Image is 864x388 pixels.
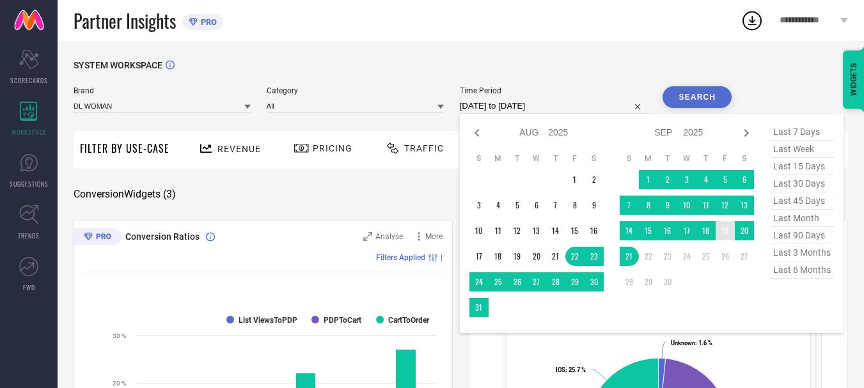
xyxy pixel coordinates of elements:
td: Fri Aug 15 2025 [565,221,585,240]
th: Thursday [696,153,716,164]
td: Tue Sep 23 2025 [658,247,677,266]
td: Sun Aug 31 2025 [469,298,489,317]
span: | [441,253,443,262]
td: Sun Aug 24 2025 [469,272,489,291]
td: Tue Aug 26 2025 [508,272,527,291]
th: Saturday [735,153,754,164]
th: Sunday [620,153,639,164]
div: Next month [739,125,754,141]
td: Sun Aug 03 2025 [469,196,489,215]
span: Revenue [217,144,261,154]
td: Mon Sep 29 2025 [639,272,658,291]
th: Saturday [585,153,604,164]
td: Thu Aug 21 2025 [546,247,565,266]
button: Search [663,86,732,108]
span: TRENDS [18,231,40,240]
td: Thu Aug 28 2025 [546,272,565,291]
tspan: Unknown [671,339,695,346]
td: Sun Aug 10 2025 [469,221,489,240]
text: CartToOrder [388,316,430,325]
span: last 30 days [770,175,834,192]
td: Tue Sep 30 2025 [658,272,677,291]
th: Friday [565,153,585,164]
span: Filters Applied [376,253,425,262]
div: Premium [74,228,121,247]
td: Thu Aug 14 2025 [546,221,565,240]
span: last 15 days [770,158,834,175]
th: Monday [489,153,508,164]
span: SCORECARDS [10,75,48,85]
span: last 90 days [770,227,834,244]
td: Tue Aug 19 2025 [508,247,527,266]
td: Sun Sep 28 2025 [620,272,639,291]
div: Open download list [741,9,764,32]
td: Thu Sep 11 2025 [696,196,716,215]
td: Fri Sep 26 2025 [716,247,735,266]
td: Wed Aug 13 2025 [527,221,546,240]
th: Sunday [469,153,489,164]
td: Tue Aug 12 2025 [508,221,527,240]
td: Sun Aug 17 2025 [469,247,489,266]
span: last week [770,141,834,158]
span: PRO [198,17,217,27]
td: Mon Sep 15 2025 [639,221,658,240]
text: : 1.6 % [671,339,712,346]
th: Wednesday [677,153,696,164]
text: 30 % [113,332,126,339]
td: Mon Sep 01 2025 [639,170,658,189]
td: Fri Sep 05 2025 [716,170,735,189]
th: Tuesday [658,153,677,164]
td: Sat Sep 06 2025 [735,170,754,189]
td: Fri Aug 29 2025 [565,272,585,291]
span: last 7 days [770,123,834,141]
td: Sat Aug 02 2025 [585,170,604,189]
td: Fri Aug 01 2025 [565,170,585,189]
span: SUGGESTIONS [10,179,49,189]
td: Wed Sep 24 2025 [677,247,696,266]
td: Sat Sep 20 2025 [735,221,754,240]
span: Pricing [313,143,352,153]
td: Mon Sep 22 2025 [639,247,658,266]
span: Brand [74,86,251,95]
td: Sat Aug 09 2025 [585,196,604,215]
text: 20 % [113,380,126,387]
span: WORKSPACE [12,127,47,137]
text: PDPToCart [324,316,361,325]
td: Mon Aug 11 2025 [489,221,508,240]
td: Wed Aug 06 2025 [527,196,546,215]
td: Sat Sep 27 2025 [735,247,754,266]
td: Mon Aug 04 2025 [489,196,508,215]
td: Thu Aug 07 2025 [546,196,565,215]
td: Fri Sep 19 2025 [716,221,735,240]
th: Wednesday [527,153,546,164]
span: Conversion Widgets ( 3 ) [74,188,176,201]
td: Sun Sep 07 2025 [620,196,639,215]
span: last 45 days [770,192,834,210]
span: More [425,232,443,241]
input: Select time period [460,98,647,114]
td: Sun Sep 14 2025 [620,221,639,240]
span: Time Period [460,86,647,95]
span: Conversion Ratios [125,231,200,242]
span: Partner Insights [74,8,176,34]
text: : 25.7 % [556,366,586,373]
td: Sun Sep 21 2025 [620,247,639,266]
td: Mon Sep 08 2025 [639,196,658,215]
td: Thu Sep 18 2025 [696,221,716,240]
th: Monday [639,153,658,164]
th: Thursday [546,153,565,164]
td: Sat Aug 30 2025 [585,272,604,291]
text: List ViewsToPDP [239,316,297,325]
td: Mon Aug 25 2025 [489,272,508,291]
span: Category [267,86,444,95]
td: Tue Sep 16 2025 [658,221,677,240]
td: Mon Aug 18 2025 [489,247,508,266]
td: Tue Sep 09 2025 [658,196,677,215]
td: Tue Sep 02 2025 [658,170,677,189]
tspan: IOS [556,366,565,373]
td: Wed Aug 27 2025 [527,272,546,291]
td: Thu Sep 25 2025 [696,247,716,266]
td: Sat Sep 13 2025 [735,196,754,215]
td: Sat Aug 23 2025 [585,247,604,266]
span: last 3 months [770,244,834,261]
